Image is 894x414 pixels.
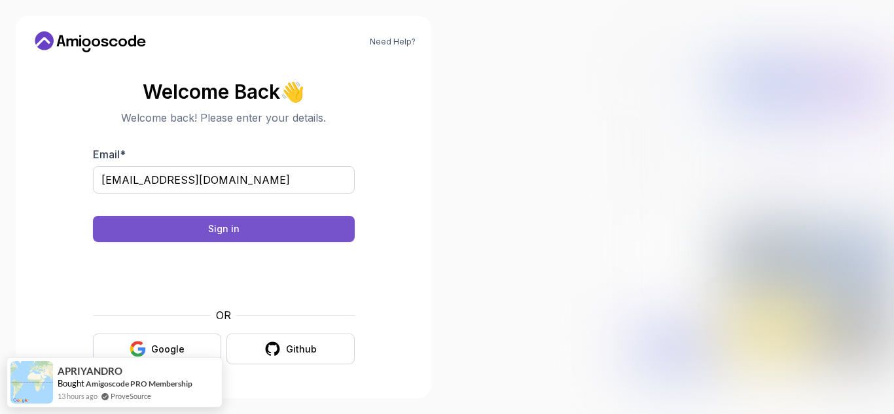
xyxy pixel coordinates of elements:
h2: Welcome Back [93,81,355,102]
button: Github [226,334,355,364]
p: OR [216,307,231,323]
a: ProveSource [111,390,151,402]
label: Email * [93,148,126,161]
div: Sign in [208,222,240,235]
iframe: Widget containing checkbox for hCaptcha security challenge [125,250,323,300]
div: Google [151,343,185,356]
span: 👋 [280,81,304,102]
div: Github [286,343,317,356]
span: 13 hours ago [58,390,98,402]
img: provesource social proof notification image [10,361,53,404]
a: Amigoscode PRO Membership [86,378,192,389]
input: Enter your email [93,166,355,194]
a: Need Help? [370,37,416,47]
p: Welcome back! Please enter your details. [93,110,355,126]
a: Home link [31,31,149,52]
img: Amigoscode Dashboard [628,41,894,372]
span: APRIYANDRO [58,366,122,377]
button: Sign in [93,216,355,242]
button: Google [93,334,221,364]
span: Bought [58,378,84,388]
